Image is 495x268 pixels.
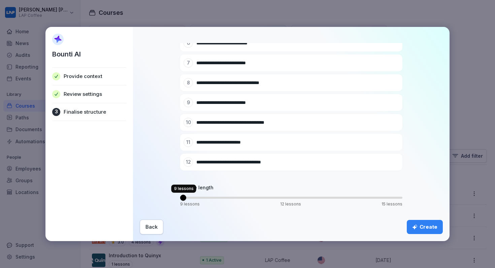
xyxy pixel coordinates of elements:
[180,201,200,207] p: 9 lessons
[52,34,64,45] img: AI Sparkle
[64,73,102,80] p: Provide context
[407,220,443,234] button: Create
[184,98,193,107] div: 9
[184,157,193,167] div: 12
[184,38,193,48] div: 6
[184,78,193,87] div: 8
[184,138,193,147] div: 11
[52,49,81,59] p: Bounti AI
[412,223,437,231] div: Create
[52,108,60,116] div: 3
[184,118,193,127] div: 10
[280,201,301,207] p: 12 lessons
[174,186,194,191] p: 9 lessons
[64,109,106,115] p: Finalise structure
[180,184,402,191] h4: Course length
[64,91,102,98] p: Review settings
[140,220,163,234] button: Back
[180,195,186,201] span: Volume
[145,223,158,231] div: Back
[382,201,402,207] p: 15 lessons
[184,58,193,68] div: 7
